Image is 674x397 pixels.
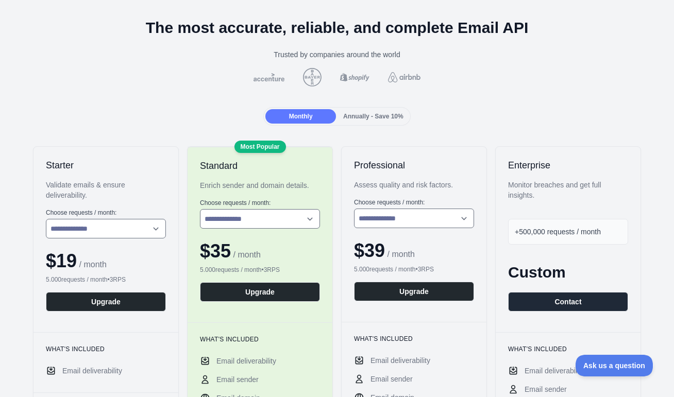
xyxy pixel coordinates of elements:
[200,199,320,207] label: Choose requests / month :
[354,180,474,190] div: Assess quality and risk factors.
[576,355,653,376] iframe: Toggle Customer Support
[354,159,474,171] h2: Professional
[200,180,320,191] div: Enrich sender and domain details.
[508,159,628,171] h2: Enterprise
[508,180,628,200] div: Monitor breaches and get full insights.
[354,198,474,206] label: Choose requests / month :
[200,160,320,172] h2: Standard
